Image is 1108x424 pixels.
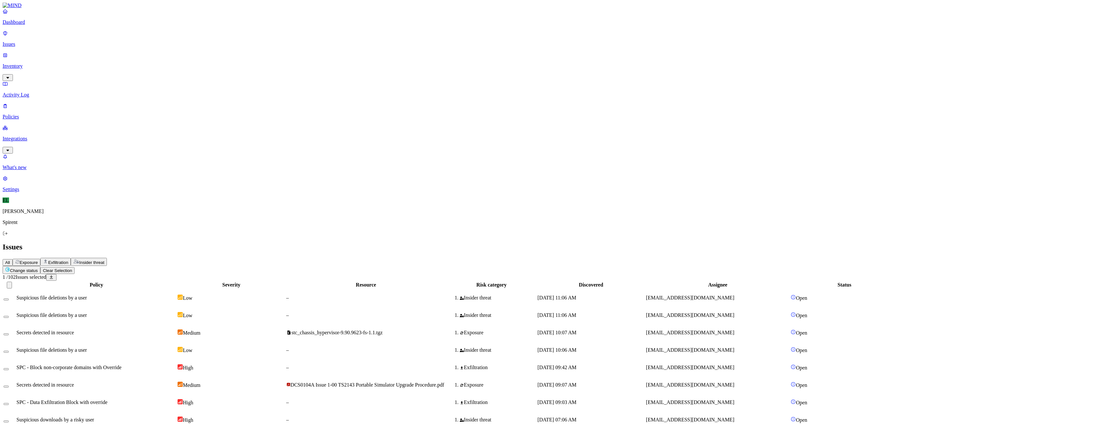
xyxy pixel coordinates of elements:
[3,81,1105,98] a: Activity Log
[646,347,734,353] span: [EMAIL_ADDRESS][DOMAIN_NAME]
[178,382,183,387] img: severity-medium
[286,365,289,370] span: –
[178,364,183,369] img: severity-high
[460,347,536,353] div: Insider threat
[4,298,9,300] button: Select row
[796,330,807,336] span: Open
[460,295,536,301] div: Insider threat
[791,364,796,369] img: status-open
[16,295,87,300] span: Suspicious file deletions by a user
[791,382,796,387] img: status-open
[3,19,1105,25] p: Dashboard
[3,165,1105,170] p: What's new
[538,295,576,300] span: [DATE] 11:06 AM
[646,417,734,422] span: [EMAIL_ADDRESS][DOMAIN_NAME]
[4,386,9,388] button: Select row
[4,333,9,335] button: Select row
[16,399,108,405] span: SPC - Data Exfiltration Block with override
[4,420,9,422] button: Select row
[538,330,577,335] span: [DATE] 10:07 AM
[183,365,193,370] span: High
[178,347,183,352] img: severity-low
[178,399,183,404] img: severity-high
[791,282,898,288] div: Status
[460,382,536,388] div: Exposure
[286,347,289,353] span: –
[3,52,1105,80] a: Inventory
[646,330,734,335] span: [EMAIL_ADDRESS][DOMAIN_NAME]
[796,313,807,318] span: Open
[538,399,577,405] span: [DATE] 09:03 AM
[4,316,9,318] button: Select row
[3,125,1105,153] a: Integrations
[3,103,1105,120] a: Policies
[286,295,289,300] span: –
[79,260,104,265] span: Insider threat
[3,114,1105,120] p: Policies
[286,382,291,387] img: adobe-pdf
[538,417,577,422] span: [DATE] 07:06 AM
[3,243,1105,251] h2: Issues
[16,417,94,422] span: Suspicious downloads by a risky user
[791,329,796,335] img: status-open
[3,266,40,274] button: Change status
[538,382,577,388] span: [DATE] 09:07 AM
[3,41,1105,47] p: Issues
[16,365,121,370] span: SPC - Block non-corporate domains with Override
[460,399,536,405] div: Exfiltration
[646,382,734,388] span: [EMAIL_ADDRESS][DOMAIN_NAME]
[646,295,734,300] span: [EMAIL_ADDRESS][DOMAIN_NAME]
[796,365,807,370] span: Open
[286,417,289,422] span: –
[183,348,192,353] span: Low
[16,347,87,353] span: Suspicious file deletions by a user
[292,330,383,335] span: stc_chassis_hypervisor-9.90.9623-fs-1.1.tgz
[178,417,183,422] img: severity-high
[3,3,22,8] img: MIND
[286,312,289,318] span: –
[646,282,790,288] div: Assignee
[40,267,75,274] button: Clear Selection
[646,365,734,370] span: [EMAIL_ADDRESS][DOMAIN_NAME]
[3,219,1105,225] p: Spirent
[183,417,193,423] span: High
[286,399,289,405] span: –
[48,260,68,265] span: Exfiltration
[5,267,10,272] img: status-in-progress
[3,208,1105,214] p: [PERSON_NAME]
[4,403,9,405] button: Select row
[3,3,1105,8] a: MIND
[183,400,193,405] span: High
[3,154,1105,170] a: What's new
[183,382,200,388] span: Medium
[3,176,1105,192] a: Settings
[646,399,734,405] span: [EMAIL_ADDRESS][DOMAIN_NAME]
[4,351,9,353] button: Select row
[791,417,796,422] img: status-open
[796,295,807,301] span: Open
[16,330,74,335] span: Secrets detected in resource
[7,282,12,288] button: Select all
[178,329,183,335] img: severity-medium
[791,295,796,300] img: status-open
[178,295,183,300] img: severity-low
[3,30,1105,47] a: Issues
[796,348,807,353] span: Open
[3,136,1105,142] p: Integrations
[447,282,536,288] div: Risk category
[3,197,9,203] span: EL
[460,365,536,370] div: Exfiltration
[20,260,38,265] span: Exposure
[291,382,444,388] span: DCS0104A Issue 1-00 TS2143 Portable Simulator Upgrade Procedure.pdf
[460,312,536,318] div: Insider threat
[178,312,183,317] img: severity-low
[538,347,577,353] span: [DATE] 10:06 AM
[791,347,796,352] img: status-open
[183,313,192,318] span: Low
[796,382,807,388] span: Open
[796,400,807,405] span: Open
[286,282,446,288] div: Resource
[16,312,87,318] span: Suspicious file deletions by a user
[460,417,536,423] div: Insider threat
[3,274,46,280] span: / 102 Issues selected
